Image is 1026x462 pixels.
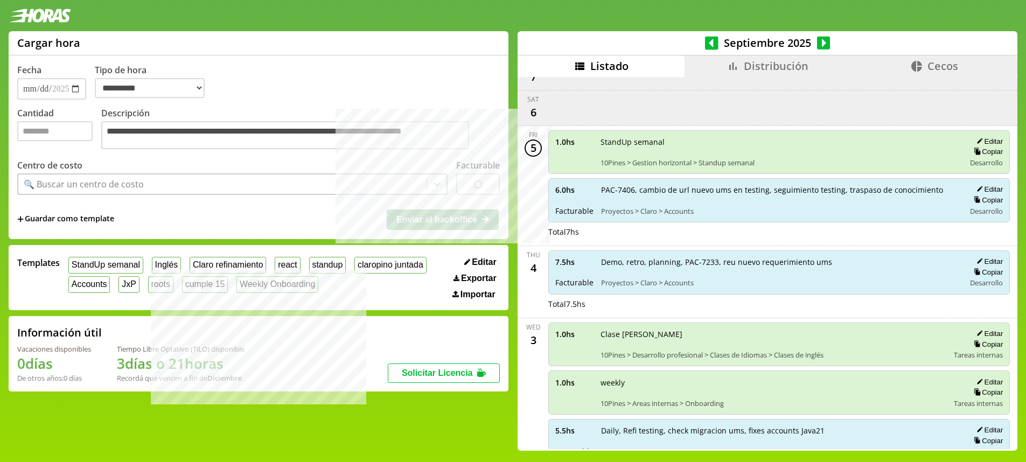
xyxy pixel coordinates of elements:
[525,68,542,86] div: 7
[95,64,213,100] label: Tipo de hora
[555,137,593,147] span: 1.0 hs
[525,104,542,121] div: 6
[970,278,1003,288] span: Desarrollo
[17,36,80,50] h1: Cargar hora
[117,354,245,373] h1: 3 días o 21 horas
[973,257,1003,266] button: Editar
[17,373,91,383] div: De otros años: 0 días
[529,130,538,139] div: Fri
[148,276,173,293] button: roots
[461,274,497,283] span: Exportar
[17,107,101,152] label: Cantidad
[117,344,245,354] div: Tiempo Libre Optativo (TiLO) disponible
[309,257,346,274] button: standup
[744,59,808,73] span: Distribución
[472,257,496,267] span: Editar
[970,447,1003,457] span: Desarrollo
[971,436,1003,445] button: Copiar
[954,398,1003,408] span: Tareas internas
[525,260,542,277] div: 4
[718,36,817,50] span: Septiembre 2025
[970,206,1003,216] span: Desarrollo
[971,195,1003,205] button: Copiar
[207,373,242,383] b: Diciembre
[601,377,946,388] span: weekly
[117,373,245,383] div: Recordá que vencen a fin de
[555,257,594,267] span: 7.5 hs
[590,59,629,73] span: Listado
[601,425,958,436] span: Daily, Refi testing, check migracion ums, fixes accounts Java21
[17,213,114,225] span: +Guardar como template
[17,344,91,354] div: Vacaciones disponibles
[152,257,181,274] button: Inglés
[456,159,500,171] label: Facturable
[450,273,500,284] button: Exportar
[555,206,594,216] span: Facturable
[601,137,958,147] span: StandUp semanal
[973,137,1003,146] button: Editar
[460,290,495,299] span: Importar
[17,325,102,340] h2: Información útil
[118,276,139,293] button: JxP
[68,257,143,274] button: StandUp semanal
[971,268,1003,277] button: Copiar
[927,59,958,73] span: Cecos
[601,206,958,216] span: Proyectos > Claro > Accounts
[354,257,426,274] button: claropino juntada
[601,185,958,195] span: PAC-7406, cambio de url nuevo ums en testing, seguimiento testing, traspaso de conocimiento
[17,257,60,269] span: Templates
[24,178,144,190] div: 🔍 Buscar un centro de costo
[971,147,1003,156] button: Copiar
[101,121,469,149] textarea: Descripción
[555,425,594,436] span: 5.5 hs
[973,185,1003,194] button: Editar
[101,107,500,152] label: Descripción
[954,350,1003,360] span: Tareas internas
[973,329,1003,338] button: Editar
[275,257,300,274] button: react
[525,332,542,349] div: 3
[526,323,541,332] div: Wed
[402,368,473,377] span: Solicitar Licencia
[518,77,1017,449] div: scrollable content
[525,139,542,157] div: 5
[17,121,93,141] input: Cantidad
[190,257,266,274] button: Claro refinamiento
[555,446,594,457] span: Facturable
[601,398,946,408] span: 10Pines > Areas internas > Onboarding
[236,276,318,293] button: Weekly Onboarding
[601,329,946,339] span: Clase [PERSON_NAME]
[970,158,1003,167] span: Desarrollo
[601,278,958,288] span: Proyectos > Claro > Accounts
[555,329,593,339] span: 1.0 hs
[9,9,71,23] img: logotipo
[17,354,91,373] h1: 0 días
[971,340,1003,349] button: Copiar
[555,377,593,388] span: 1.0 hs
[555,185,594,195] span: 6.0 hs
[68,276,110,293] button: Accounts
[601,350,946,360] span: 10Pines > Desarrollo profesional > Clases de Idiomas > Clases de inglés
[973,425,1003,435] button: Editar
[17,159,82,171] label: Centro de costo
[527,95,539,104] div: Sat
[601,158,958,167] span: 10Pines > Gestion horizontal > Standup semanal
[555,277,594,288] span: Facturable
[17,64,41,76] label: Fecha
[17,213,24,225] span: +
[182,276,228,293] button: cumple 15
[601,257,958,267] span: Demo, retro, planning, PAC-7233, reu nuevo requerimiento ums
[461,257,500,268] button: Editar
[388,363,500,383] button: Solicitar Licencia
[973,377,1003,387] button: Editar
[527,250,540,260] div: Thu
[971,388,1003,397] button: Copiar
[548,299,1010,309] div: Total 7.5 hs
[95,78,205,98] select: Tipo de hora
[548,227,1010,237] div: Total 7 hs
[601,447,958,457] span: Proyectos > Claro > Accounts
